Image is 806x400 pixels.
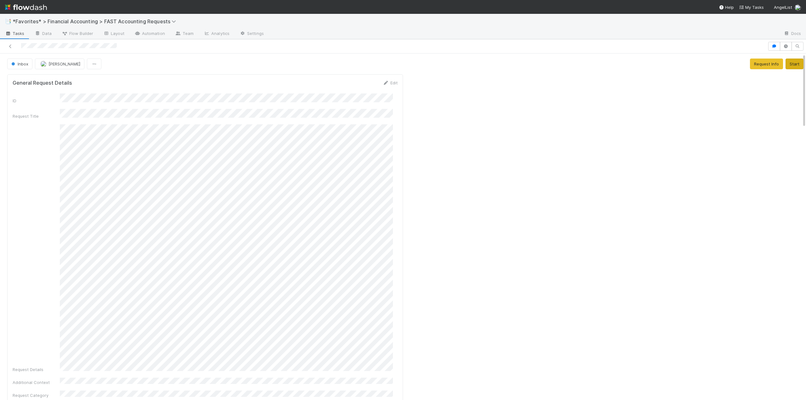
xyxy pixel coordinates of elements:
[13,18,179,25] span: *Favorites* > Financial Accounting > FAST Accounting Requests
[779,29,806,39] a: Docs
[13,98,60,104] div: ID
[57,29,98,39] a: Flow Builder
[13,379,60,386] div: Additional Context
[7,59,32,69] button: Inbox
[235,29,269,39] a: Settings
[13,80,72,86] h5: General Request Details
[719,4,734,10] div: Help
[98,29,129,39] a: Layout
[750,59,783,69] button: Request Info
[10,61,28,66] span: Inbox
[795,4,801,11] img: avatar_705f3a58-2659-4f93-91ad-7a5be837418b.png
[199,29,235,39] a: Analytics
[13,366,60,373] div: Request Details
[129,29,170,39] a: Automation
[5,19,11,24] span: 📑
[5,30,25,37] span: Tasks
[739,4,764,10] a: My Tasks
[786,59,803,69] button: Start
[5,2,47,13] img: logo-inverted-e16ddd16eac7371096b0.svg
[739,5,764,10] span: My Tasks
[13,113,60,119] div: Request Title
[170,29,199,39] a: Team
[40,61,47,67] img: avatar_fee1282a-8af6-4c79-b7c7-bf2cfad99775.png
[35,59,84,69] button: [PERSON_NAME]
[62,30,93,37] span: Flow Builder
[13,392,60,398] div: Request Category
[383,80,398,85] a: Edit
[30,29,57,39] a: Data
[48,61,80,66] span: [PERSON_NAME]
[774,5,792,10] span: AngelList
